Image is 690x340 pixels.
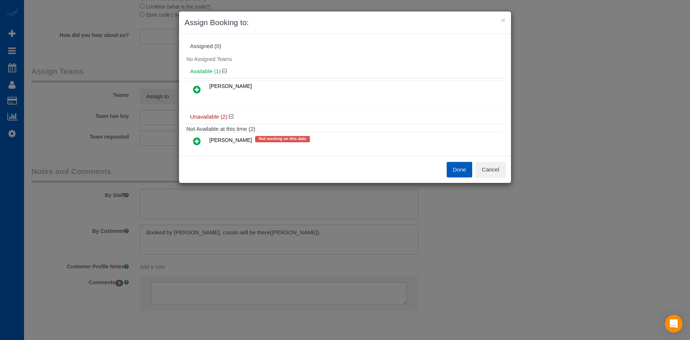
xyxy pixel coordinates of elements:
span: [PERSON_NAME] [209,83,252,89]
div: Assigned (0) [190,43,500,50]
div: Open Intercom Messenger [665,315,683,333]
button: Done [447,162,473,177]
button: Cancel [476,162,505,177]
button: × [501,16,505,24]
span: [PERSON_NAME] [209,137,252,143]
span: No Assigned Teams [186,56,232,62]
span: Not working on this date [255,136,310,142]
h4: Not Available at this time (2) [186,126,504,132]
h4: Unavailable (2) [190,114,500,120]
h4: Available (1) [190,68,500,75]
h3: Assign Booking to: [185,17,505,28]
